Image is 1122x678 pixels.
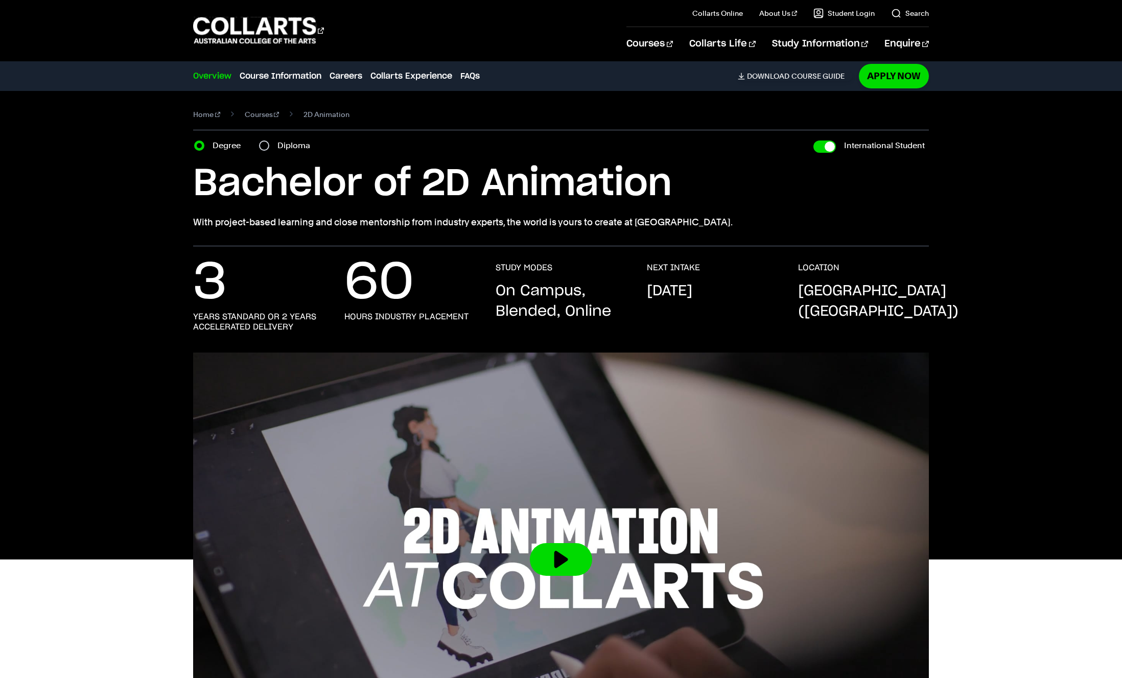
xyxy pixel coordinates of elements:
h3: STUDY MODES [496,263,552,273]
a: Home [193,107,220,122]
p: 60 [344,263,414,303]
h1: Bachelor of 2D Animation [193,161,929,207]
p: With project-based learning and close mentorship from industry experts, the world is yours to cre... [193,215,929,229]
a: Collarts Life [689,27,755,61]
label: International Student [844,138,925,153]
span: Download [747,72,789,81]
a: Enquire [884,27,929,61]
p: On Campus, Blended, Online [496,281,626,322]
p: [DATE] [647,281,692,301]
a: Search [891,8,929,18]
a: Overview [193,70,231,82]
div: Go to homepage [193,16,324,45]
a: Apply Now [859,64,929,88]
p: [GEOGRAPHIC_DATA] ([GEOGRAPHIC_DATA]) [798,281,959,322]
h3: NEXT INTAKE [647,263,700,273]
a: Student Login [813,8,875,18]
a: Collarts Online [692,8,743,18]
a: DownloadCourse Guide [738,72,853,81]
label: Degree [213,138,247,153]
h3: hours industry placement [344,312,469,322]
a: Collarts Experience [370,70,452,82]
a: Careers [330,70,362,82]
label: Diploma [277,138,316,153]
p: 3 [193,263,227,303]
a: Courses [626,27,673,61]
a: FAQs [460,70,480,82]
span: 2D Animation [303,107,349,122]
h3: years standard or 2 years accelerated delivery [193,312,324,332]
a: Study Information [772,27,868,61]
a: About Us [759,8,797,18]
a: Courses [245,107,279,122]
h3: LOCATION [798,263,839,273]
a: Course Information [240,70,321,82]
